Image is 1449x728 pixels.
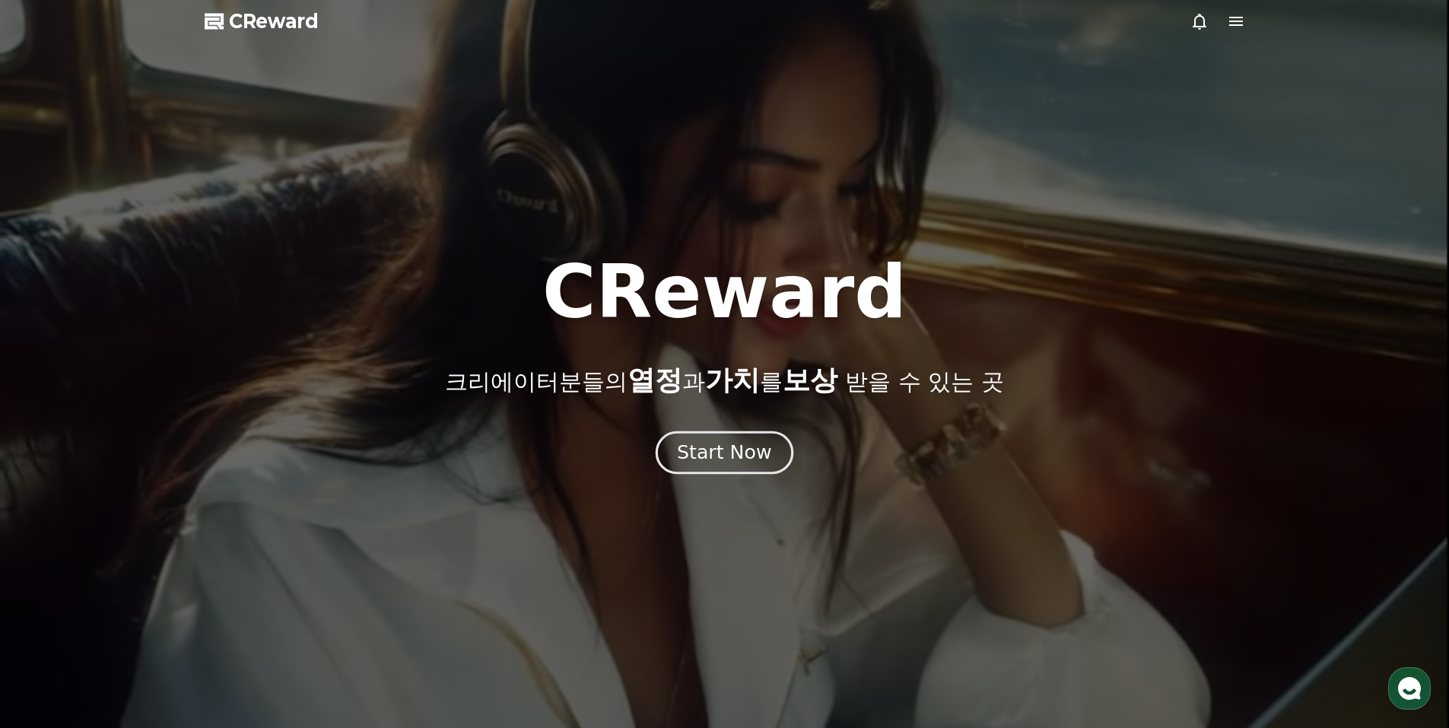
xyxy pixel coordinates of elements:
span: 홈 [48,505,57,517]
a: CReward [205,9,319,33]
span: CReward [229,9,319,33]
div: Start Now [677,440,771,466]
span: 보상 [783,364,837,396]
a: 대화 [100,482,196,520]
p: 크리에이터분들의 과 를 받을 수 있는 곳 [445,365,1003,396]
span: 열정 [628,364,682,396]
a: Start Now [659,447,790,462]
span: 가치 [705,364,760,396]
span: 대화 [139,506,157,518]
span: 설정 [235,505,253,517]
h1: CReward [542,256,907,329]
a: 설정 [196,482,292,520]
button: Start Now [656,431,793,474]
a: 홈 [5,482,100,520]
